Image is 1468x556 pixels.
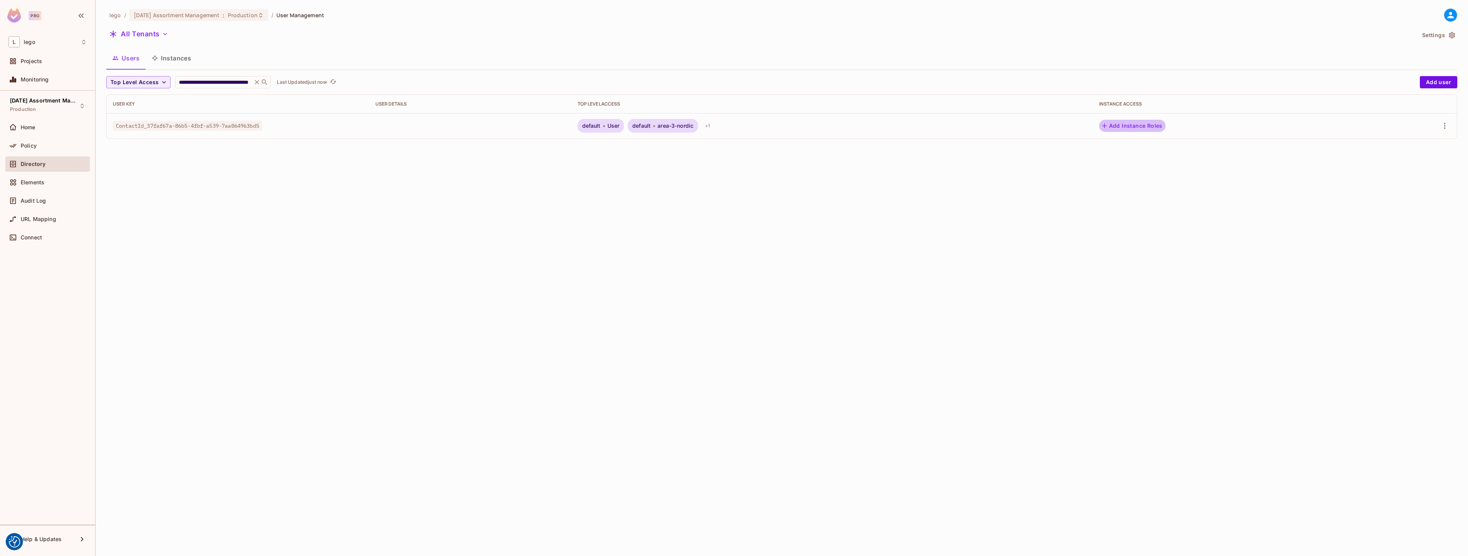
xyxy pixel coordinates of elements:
[21,161,45,167] span: Directory
[8,36,20,47] span: L
[106,76,171,88] button: Top Level Access
[228,11,258,19] span: Production
[124,11,126,19] li: /
[10,98,79,104] span: [DATE] Assortment Management
[271,11,273,19] li: /
[1099,101,1365,107] div: Instance Access
[113,101,363,107] div: User Key
[9,536,20,548] img: Revisit consent button
[7,8,21,23] img: SReyMgAAAABJRU5ErkJggg==
[10,106,36,112] span: Production
[1099,120,1166,132] button: Add Instance Roles
[21,216,56,222] span: URL Mapping
[21,124,36,130] span: Home
[106,49,146,68] button: Users
[21,234,42,241] span: Connect
[330,78,336,86] span: refresh
[1419,29,1457,41] button: Settings
[582,123,601,129] span: default
[134,11,220,19] span: [DATE] Assortment Management
[702,120,713,132] div: + 1
[21,143,37,149] span: Policy
[110,78,159,87] span: Top Level Access
[21,58,42,64] span: Projects
[328,78,338,87] button: refresh
[113,121,262,131] span: ContactId_37faf67a-86b5-4fbf-a539-7aa064963bd5
[222,12,225,18] span: :
[106,28,171,40] button: All Tenants
[327,78,338,87] span: Click to refresh data
[277,79,327,85] p: Last Updated just now
[21,76,49,83] span: Monitoring
[9,536,20,548] button: Consent Preferences
[658,123,693,129] span: area-3-nordic
[607,123,620,129] span: User
[276,11,324,19] span: User Management
[146,49,197,68] button: Instances
[632,123,651,129] span: default
[375,101,565,107] div: User Details
[21,179,44,185] span: Elements
[24,39,35,45] span: Workspace: lego
[109,11,121,19] span: the active workspace
[578,101,1087,107] div: Top Level Access
[21,536,62,542] span: Help & Updates
[21,198,46,204] span: Audit Log
[29,11,41,20] div: Pro
[1420,76,1457,88] button: Add user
